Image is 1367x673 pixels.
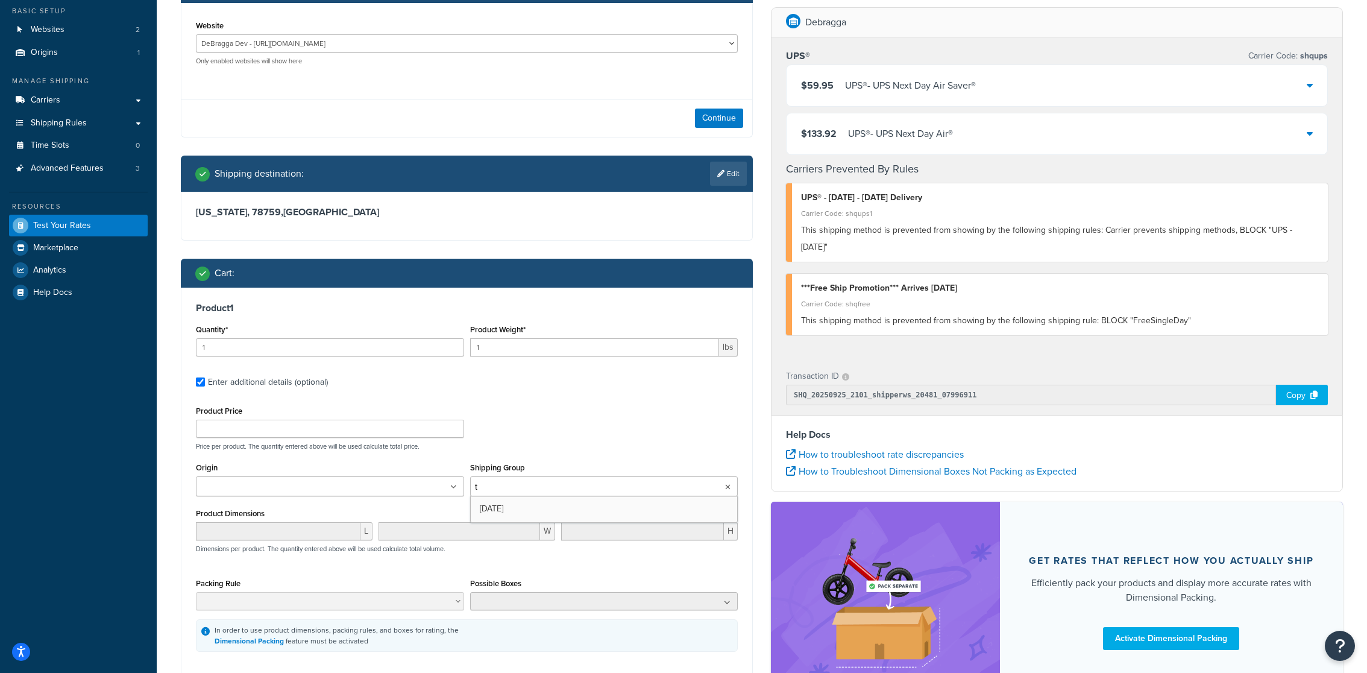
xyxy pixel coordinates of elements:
[215,625,459,646] div: In order to use product dimensions, packing rules, and boxes for rating, the feature must be acti...
[1029,576,1314,605] div: Efficiently pack your products and display more accurate rates with Dimensional Packing.
[9,19,148,41] li: Websites
[801,224,1292,253] span: This shipping method is prevented from showing by the following shipping rules: Carrier prevents ...
[193,442,741,450] p: Price per product. The quantity entered above will be used calculate total price.
[136,163,140,174] span: 3
[470,338,720,356] input: 0.00
[540,522,555,540] span: W
[136,25,140,35] span: 2
[1325,631,1355,661] button: Open Resource Center
[470,463,525,472] label: Shipping Group
[9,112,148,134] a: Shipping Rules
[1029,555,1313,567] div: Get rates that reflect how you actually ship
[33,243,78,253] span: Marketplace
[137,48,140,58] span: 1
[9,259,148,281] a: Analytics
[471,496,738,522] a: [DATE]
[801,78,834,92] span: $59.95
[480,502,503,515] span: [DATE]
[136,141,140,151] span: 0
[196,206,738,218] h3: [US_STATE], 78759 , [GEOGRAPHIC_DATA]
[710,162,747,186] a: Edit
[9,282,148,303] a: Help Docs
[801,314,1191,327] span: This shipping method is prevented from showing by the following shipping rule: BLOCK "FreeSingleDay"
[470,579,521,588] label: Possible Boxes
[786,50,810,62] h3: UPS®
[9,6,148,16] div: Basic Setup
[9,19,148,41] a: Websites2
[9,42,148,64] a: Origins1
[9,157,148,180] a: Advanced Features3
[1298,49,1328,62] span: shqups
[1248,48,1328,65] p: Carrier Code:
[801,295,1319,312] div: Carrier Code: shqfree
[719,338,738,356] span: lbs
[31,95,60,106] span: Carriers
[786,447,964,461] a: How to troubleshoot rate discrepancies
[9,237,148,259] a: Marketplace
[805,14,846,31] p: Debragga
[196,302,738,314] h3: Product 1
[196,378,205,387] input: Enter additional details (optional)
[33,265,66,276] span: Analytics
[9,215,148,236] a: Test Your Rates
[196,579,240,588] label: Packing Rule
[215,268,234,279] h2: Cart :
[196,509,265,518] label: Product Dimensions
[9,76,148,86] div: Manage Shipping
[196,338,464,356] input: 0
[196,57,738,66] p: Only enabled websites will show here
[360,522,372,540] span: L
[786,161,1328,177] h4: Carriers Prevented By Rules
[33,288,72,298] span: Help Docs
[193,545,445,553] p: Dimensions per product. The quantity entered above will be used calculate total volume.
[196,21,224,30] label: Website
[196,325,228,334] label: Quantity*
[208,374,328,391] div: Enter additional details (optional)
[196,406,242,415] label: Product Price
[9,134,148,157] li: Time Slots
[9,89,148,112] a: Carriers
[215,168,304,179] h2: Shipping destination :
[801,127,837,141] span: $133.92
[33,221,91,231] span: Test Your Rates
[9,201,148,212] div: Resources
[848,125,953,142] div: UPS® - UPS Next Day Air®
[801,205,1319,222] div: Carrier Code: shqups1
[786,368,839,385] p: Transaction ID
[1103,627,1239,650] a: Activate Dimensional Packing
[9,157,148,180] li: Advanced Features
[31,141,69,151] span: Time Slots
[31,48,58,58] span: Origins
[1276,385,1328,405] div: Copy
[31,118,87,128] span: Shipping Rules
[786,464,1076,478] a: How to Troubleshoot Dimensional Boxes Not Packing as Expected
[215,636,284,646] a: Dimensional Packing
[9,134,148,157] a: Time Slots0
[31,25,64,35] span: Websites
[31,163,104,174] span: Advanced Features
[845,77,976,94] div: UPS® - UPS Next Day Air Saver®
[786,428,1328,442] h4: Help Docs
[695,109,743,128] button: Continue
[470,325,526,334] label: Product Weight*
[9,42,148,64] li: Origins
[801,280,1319,297] div: ***Free Ship Promotion*** Arrives [DATE]
[724,522,738,540] span: H
[196,463,218,472] label: Origin
[801,189,1319,206] div: UPS® - [DATE] - [DATE] Delivery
